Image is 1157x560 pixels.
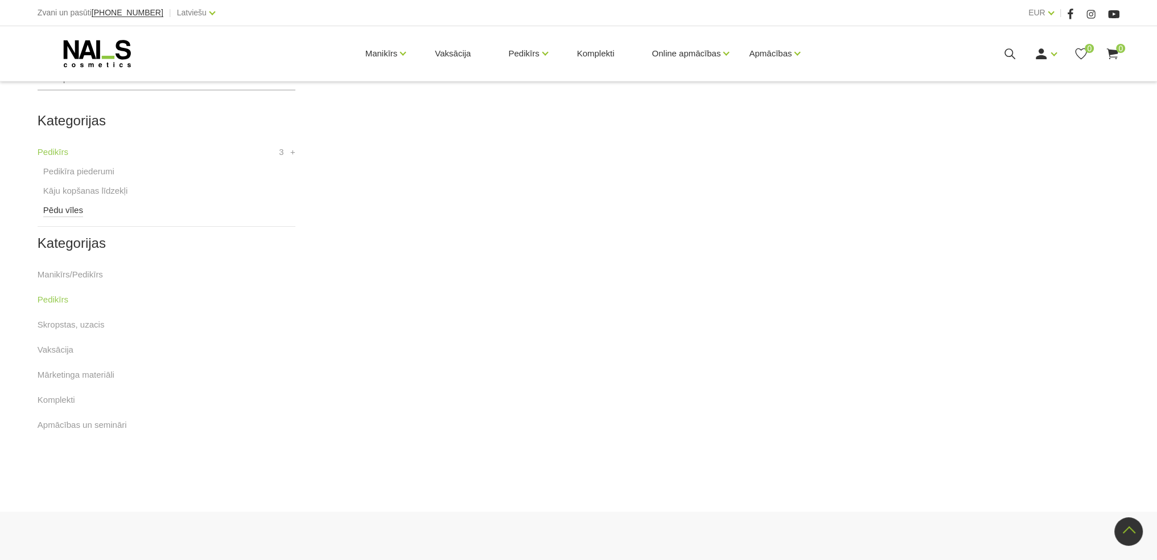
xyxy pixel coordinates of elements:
span: 0 [1116,44,1125,53]
a: 0 [1074,47,1088,61]
a: 0 [1105,47,1119,61]
a: EUR [1028,6,1045,19]
h2: Kategorijas [38,236,295,251]
span: 0 [1085,44,1094,53]
div: Zvani un pasūti [38,6,163,20]
a: Pedikīra piederumi [43,165,114,178]
a: Apmācības un semināri [38,418,127,432]
span: 3 [279,145,283,159]
a: Pēdu vīles [43,203,83,217]
a: Komplekti [38,393,75,407]
a: [PHONE_NUMBER] [92,9,163,17]
a: Mārketinga materiāli [38,368,114,382]
span: | [1060,6,1062,20]
a: Kāju kopšanas līdzekļi [43,184,127,198]
a: Pedikīrs [38,145,68,159]
a: Latviešu [177,6,207,19]
a: Online apmācības [652,31,720,76]
a: Komplekti [568,26,624,81]
a: Pedikīrs [38,293,68,306]
a: + [290,145,295,159]
h2: Kategorijas [38,113,295,128]
span: | [169,6,171,20]
span: [PHONE_NUMBER] [92,8,163,17]
a: Manikīrs/Pedikīrs [38,268,103,281]
a: Skropstas, uzacis [38,318,105,332]
a: Vaksācija [38,343,73,357]
a: Pedikīrs [508,31,539,76]
a: Apmācības [749,31,792,76]
a: Vaksācija [426,26,480,81]
a: Manikīrs [365,31,398,76]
